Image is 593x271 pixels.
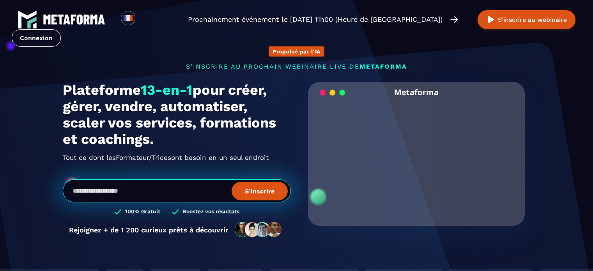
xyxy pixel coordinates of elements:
img: logo [43,14,105,25]
img: play [486,15,496,25]
button: S’inscrire au webinaire [478,10,575,29]
h3: 100% Gratuit [125,208,160,216]
div: Search for option [135,11,154,28]
input: Search for option [142,15,148,24]
h1: Plateforme pour créer, gérer, vendre, automatiser, scaler vos services, formations et coachings. [63,82,291,147]
img: community-people [232,221,285,238]
h3: Boostez vos résultats [183,208,239,216]
p: Prochainement événement le [DATE] 11h00 (Heure de [GEOGRAPHIC_DATA]) [188,14,443,25]
p: Rejoignez + de 1 200 curieux prêts à découvrir [69,226,228,234]
p: s'inscrire au prochain webinaire live de [63,63,531,70]
h2: Metaforma [394,82,439,103]
span: 13-en-1 [141,82,193,98]
h2: Tout ce dont les ont besoin en un seul endroit [63,151,291,164]
img: loading [320,89,345,96]
span: METAFORMA [359,63,407,70]
img: logo [18,10,37,29]
img: fr [123,13,133,23]
img: checked [114,208,121,216]
button: S’inscrire [232,182,288,200]
a: Connexion [12,29,61,47]
span: Formateur/Trices [116,151,171,164]
img: arrow-right [450,15,458,24]
img: checked [172,208,179,216]
video: Your browser does not support the video tag. [314,103,519,205]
